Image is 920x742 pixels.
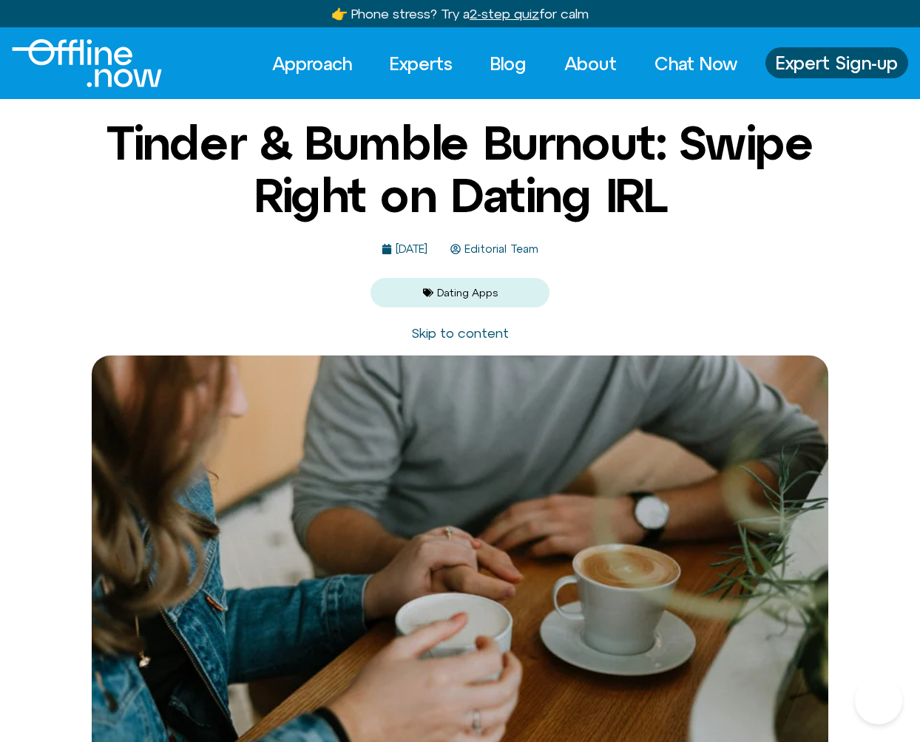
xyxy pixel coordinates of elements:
iframe: Botpress [855,677,902,724]
div: Logo [12,39,136,87]
u: 2-step quiz [470,6,539,21]
a: Expert Sign-up [765,47,908,78]
a: Dating Apps [437,287,498,299]
a: [DATE] [382,243,427,256]
a: Approach [259,47,365,80]
time: [DATE] [396,242,427,255]
h1: Tinder & Bumble Burnout: Swipe Right on Dating IRL [101,117,819,221]
span: Expert Sign-up [776,53,898,72]
a: Editorial Team [450,243,538,256]
a: 👉 Phone stress? Try a2-step quizfor calm [331,6,589,21]
a: About [551,47,630,80]
nav: Menu [259,47,751,80]
span: Editorial Team [461,243,538,256]
a: Experts [376,47,466,80]
a: Chat Now [641,47,751,80]
a: Blog [477,47,540,80]
img: offline.now [12,39,162,87]
a: Skip to content [411,325,509,341]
